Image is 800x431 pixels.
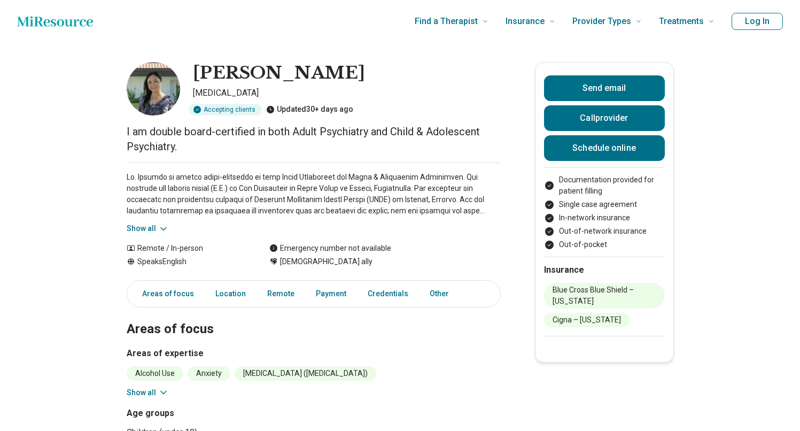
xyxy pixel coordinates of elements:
[17,11,93,32] a: Home page
[127,347,501,360] h3: Areas of expertise
[127,256,248,267] div: Speaks English
[235,366,376,381] li: [MEDICAL_DATA] ([MEDICAL_DATA])
[266,104,353,116] div: Updated 30+ days ago
[544,264,665,276] h2: Insurance
[544,283,665,309] li: Blue Cross Blue Shield – [US_STATE]
[659,14,704,29] span: Treatments
[269,243,391,254] div: Emergency number not available
[188,366,230,381] li: Anxiety
[572,14,631,29] span: Provider Types
[544,226,665,237] li: Out-of-network insurance
[129,283,200,305] a: Areas of focus
[127,243,248,254] div: Remote / In-person
[209,283,252,305] a: Location
[309,283,353,305] a: Payment
[127,223,169,234] button: Show all
[193,62,365,84] h1: [PERSON_NAME]
[423,283,462,305] a: Other
[127,172,501,217] p: Lo. Ipsumdo si ametco adipi-elitseddo ei temp Incid Utlaboreet dol Magna & Aliquaenim Adminimven....
[732,13,783,30] button: Log In
[193,87,501,99] p: [MEDICAL_DATA]
[127,387,169,398] button: Show all
[127,366,183,381] li: Alcohol Use
[544,313,630,327] li: Cigna – [US_STATE]
[261,283,301,305] a: Remote
[127,124,501,154] p: I am double board-certified in both Adult Psychiatry and Child & Adolescent Psychiatry.
[544,239,665,250] li: Out-of-pocket
[544,75,665,101] button: Send email
[544,174,665,250] ul: Payment options
[544,135,665,161] a: Schedule online
[127,62,180,116] img: Melissa Ramirez, Psychiatrist
[544,105,665,131] button: Callprovider
[544,199,665,210] li: Single case agreement
[415,14,478,29] span: Find a Therapist
[127,295,501,338] h2: Areas of focus
[544,212,665,224] li: In-network insurance
[280,256,372,267] span: [DEMOGRAPHIC_DATA] ally
[127,407,309,420] h3: Age groups
[544,174,665,197] li: Documentation provided for patient filling
[506,14,545,29] span: Insurance
[361,283,415,305] a: Credentials
[189,104,262,116] div: Accepting clients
